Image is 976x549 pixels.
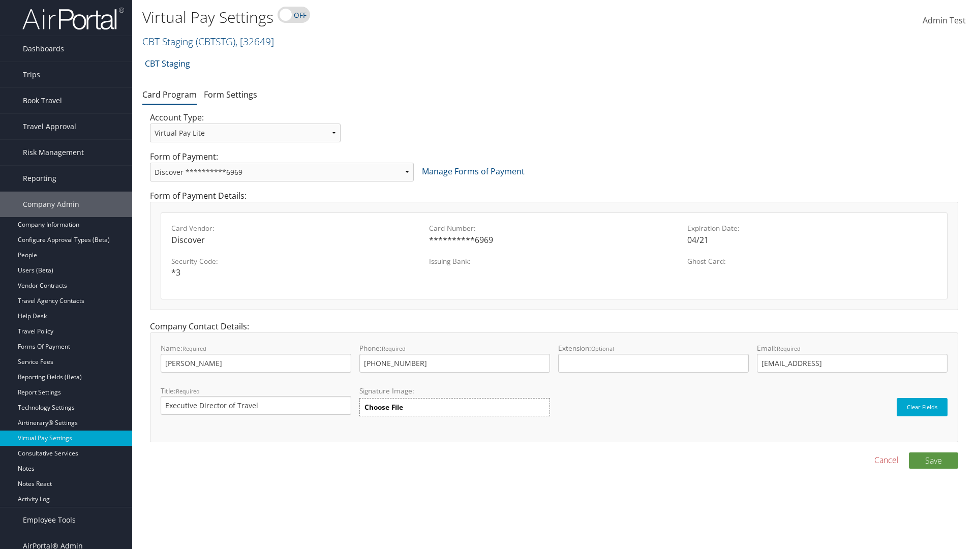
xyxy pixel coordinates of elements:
label: Issuing Bank: [429,256,679,266]
button: Save [909,452,958,469]
small: Required [176,387,200,395]
span: Book Travel [23,88,62,113]
label: Signature Image: [359,386,550,398]
a: CBT Staging [145,53,190,74]
span: Employee Tools [23,507,76,533]
input: Phone:Required [359,354,550,373]
span: Dashboards [23,36,64,62]
div: Company Contact Details: [142,320,966,452]
a: Cancel [874,454,899,466]
label: Phone: [359,343,550,372]
span: ( CBTSTG ) [196,35,235,48]
a: Admin Test [923,5,966,37]
label: Card Number: [429,223,679,233]
span: Company Admin [23,192,79,217]
span: Admin Test [923,15,966,26]
input: Email:Required [757,354,948,373]
label: Expiration Date: [687,223,937,233]
a: Manage Forms of Payment [422,166,525,177]
input: Name:Required [161,354,351,373]
label: Security Code: [171,256,421,266]
label: Extension: [558,343,749,372]
button: Clear Fields [897,398,948,416]
a: Form Settings [204,89,257,100]
label: Ghost Card: [687,256,937,266]
input: Title:Required [161,396,351,415]
span: Travel Approval [23,114,76,139]
label: Name: [161,343,351,372]
input: Extension:Optional [558,354,749,373]
label: Choose File [359,398,550,416]
label: Title: [161,386,351,415]
small: Optional [591,345,614,352]
span: Reporting [23,166,56,191]
a: Card Program [142,89,197,100]
div: Form of Payment Details: [142,190,966,320]
span: Trips [23,62,40,87]
label: Email: [757,343,948,372]
span: , [ 32649 ] [235,35,274,48]
div: Account Type: [142,111,348,150]
h1: Virtual Pay Settings [142,7,691,28]
div: Discover [171,234,421,246]
label: Card Vendor: [171,223,421,233]
img: airportal-logo.png [22,7,124,30]
small: Required [777,345,801,352]
div: Form of Payment: [142,150,966,190]
div: 04/21 [687,234,937,246]
small: Required [382,345,406,352]
small: Required [182,345,206,352]
a: CBT Staging [142,35,274,48]
span: Risk Management [23,140,84,165]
